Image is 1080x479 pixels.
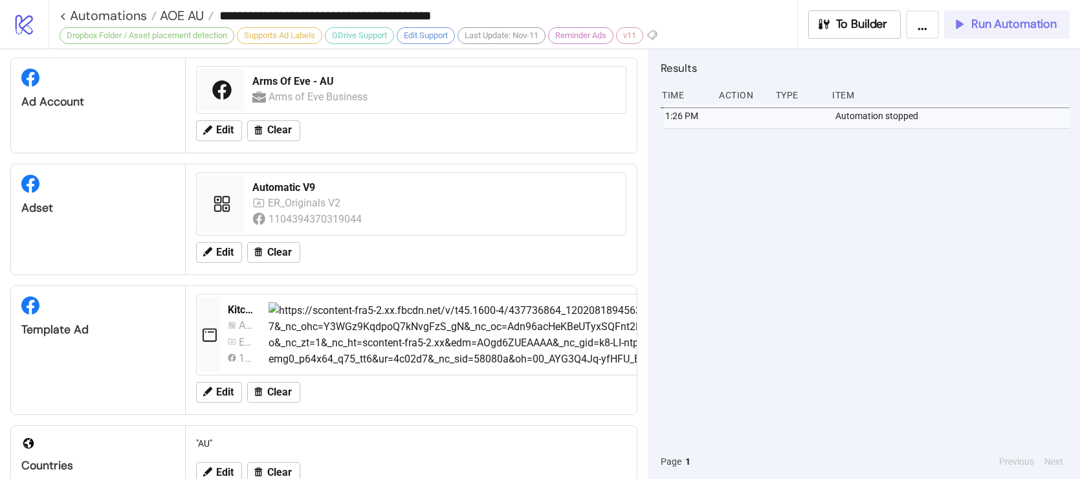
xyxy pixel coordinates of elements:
[616,27,643,44] div: v11
[21,458,175,473] div: Countries
[808,10,901,39] button: To Builder
[60,27,234,44] div: Dropbox Folder / Asset placement detection
[269,211,364,227] div: 1104394370319044
[247,120,300,141] button: Clear
[267,247,292,258] span: Clear
[191,431,632,456] div: "AU"
[247,382,300,403] button: Clear
[196,120,242,141] button: Edit
[239,317,253,333] div: Automatic
[269,302,915,368] img: https://scontent-fra5-2.xx.fbcdn.net/v/t45.1600-4/437736864_120208189456380691_466240276826840405...
[267,386,292,398] span: Clear
[906,10,939,39] button: ...
[681,454,694,469] button: 1
[834,104,1073,128] div: Automation stopped
[216,386,234,398] span: Edit
[397,27,455,44] div: Edit Support
[21,95,175,109] div: Ad Account
[661,60,1070,76] h2: Results
[216,247,234,258] span: Edit
[267,124,292,136] span: Clear
[457,27,546,44] div: Last Update: Nov-11
[252,181,618,195] div: Automatic V9
[60,9,157,22] a: < Automations
[325,27,394,44] div: GDrive Support
[971,17,1057,32] span: Run Automation
[267,467,292,478] span: Clear
[157,9,214,22] a: AOE AU
[1041,454,1067,469] button: Next
[836,17,888,32] span: To Builder
[216,467,234,478] span: Edit
[196,242,242,263] button: Edit
[944,10,1070,39] button: Run Automation
[237,27,322,44] div: Supports Ad Labels
[252,74,618,89] div: Arms Of Eve - AU
[268,195,343,211] div: ER_Originals V2
[269,89,369,105] div: Arms of Eve Business
[247,242,300,263] button: Clear
[228,303,258,317] div: Kitchn Template
[661,454,681,469] span: Page
[831,83,1070,107] div: Item
[548,27,613,44] div: Reminder Ads
[775,83,822,107] div: Type
[664,104,712,128] div: 1:26 PM
[21,201,175,216] div: Adset
[157,7,204,24] span: AOE AU
[196,382,242,403] button: Edit
[21,322,175,337] div: Template Ad
[718,83,766,107] div: Action
[216,124,234,136] span: Edit
[239,350,253,366] div: 1104394370319044
[995,454,1038,469] button: Previous
[661,83,709,107] div: Time
[239,334,253,350] div: ER_Originals V2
